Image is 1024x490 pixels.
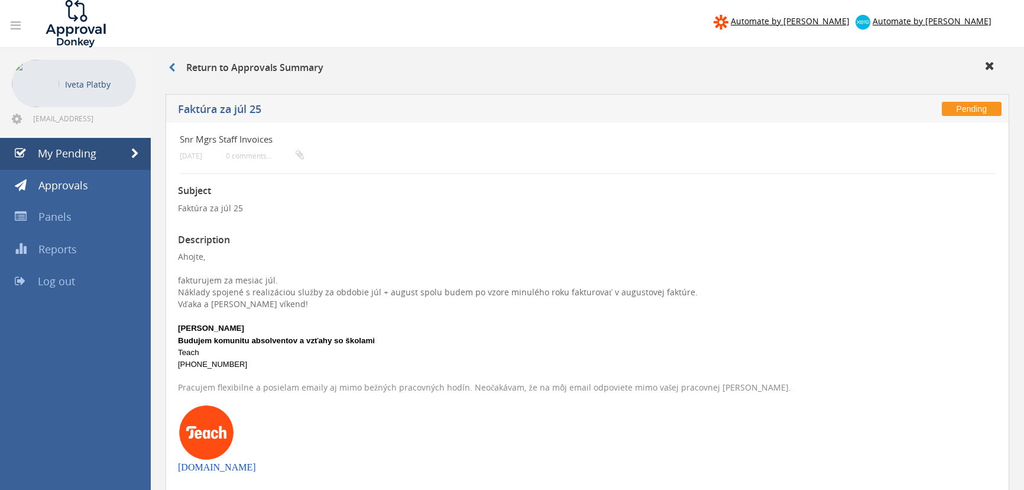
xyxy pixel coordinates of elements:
[38,274,75,288] span: Log out
[178,286,997,298] div: Náklady spojené s realizáciou služby za obdobie júl + august spolu budem po vzore minulého roku f...
[178,382,791,393] span: Pracujem flexibilne a posielam emaily aj mimo bežných pracovných hodín. Neočakávam, že na môj ema...
[178,235,997,246] h3: Description
[65,77,130,92] p: Iveta Platby
[178,462,256,472] a: [DOMAIN_NAME]
[38,242,77,256] span: Reports
[178,348,199,357] span: Teach
[873,15,991,27] span: Automate by [PERSON_NAME]
[178,186,997,196] h3: Subject
[178,336,375,345] span: Budujem komunitu absolventov a vzťahy so školami
[178,360,247,369] span: [PHONE_NUMBER]
[178,202,997,214] p: Faktúra za júl 25
[178,275,997,286] div: fakturujem za mesiac júl.
[731,15,850,27] span: Automate by [PERSON_NAME]
[178,298,997,310] div: Vďaka a [PERSON_NAME] víkend!
[178,104,753,118] h5: Faktúra za júl 25
[856,15,870,30] img: xero-logo.png
[38,209,72,224] span: Panels
[38,178,88,192] span: Approvals
[942,102,1002,116] span: Pending
[226,151,304,160] small: 0 comments...
[178,251,997,263] div: Ahojte,
[178,404,235,461] img: AIorK4woyw0vybWGY17qHYMZMtiQNXzaYXIUeY5-uV_zhmr2Vkl2xikr0F9cbjvg54YLqMXz7MGv6rM
[714,15,728,30] img: zapier-logomark.png
[178,324,244,333] span: [PERSON_NAME]
[168,63,323,73] h3: Return to Approvals Summary
[180,134,859,144] h4: Snr Mgrs Staff Invoices
[38,146,96,160] span: My Pending
[180,151,202,160] small: [DATE]
[33,114,134,123] span: [EMAIL_ADDRESS][DOMAIN_NAME]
